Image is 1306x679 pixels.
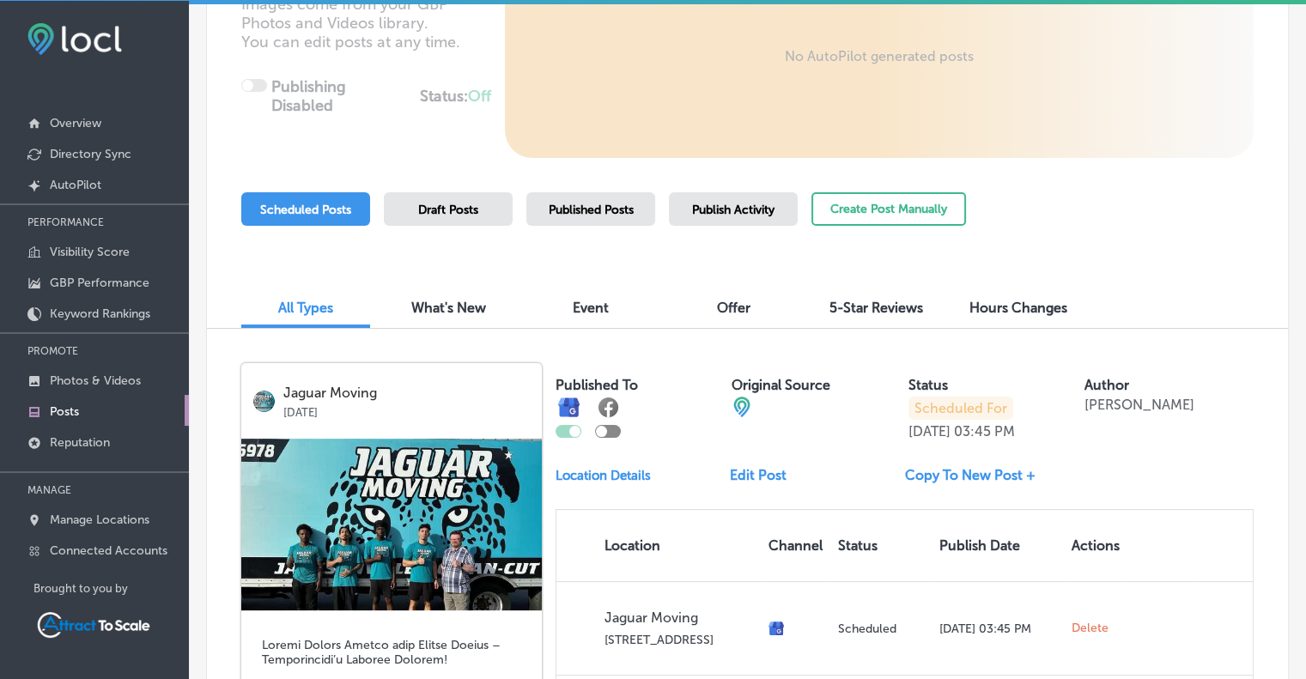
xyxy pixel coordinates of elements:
[50,147,131,161] p: Directory Sync
[253,391,275,412] img: logo
[954,423,1015,440] p: 03:45 PM
[549,203,634,217] span: Published Posts
[418,203,478,217] span: Draft Posts
[908,397,1013,420] p: Scheduled For
[50,373,141,388] p: Photos & Videos
[732,377,830,393] label: Original Source
[556,377,638,393] label: Published To
[50,543,167,558] p: Connected Accounts
[50,512,149,527] p: Manage Locations
[1065,510,1127,581] th: Actions
[411,300,486,316] span: What's New
[283,385,530,401] p: Jaguar Moving
[939,621,1058,636] p: [DATE] 03:45 PM
[573,300,609,316] span: Event
[33,609,154,641] img: Attract To Scale
[604,609,755,626] p: Jaguar Moving
[1072,621,1109,636] span: Delete
[717,300,750,316] span: Offer
[732,397,752,417] img: cba84b02adce74ede1fb4a8549a95eca.png
[932,510,1065,581] th: Publish Date
[50,306,150,321] p: Keyword Rankings
[829,300,923,316] span: 5-Star Reviews
[556,510,762,581] th: Location
[831,510,932,581] th: Status
[838,621,926,636] p: Scheduled
[556,468,651,483] p: Location Details
[1084,377,1129,393] label: Author
[27,23,122,55] img: fda3e92497d09a02dc62c9cd864e3231.png
[908,377,948,393] label: Status
[730,467,800,483] a: Edit Post
[908,423,951,440] p: [DATE]
[50,178,101,192] p: AutoPilot
[905,467,1049,483] a: Copy To New Post +
[33,582,189,595] p: Brought to you by
[260,203,351,217] span: Scheduled Posts
[50,276,149,290] p: GBP Performance
[50,116,101,130] p: Overview
[1084,397,1194,413] p: [PERSON_NAME]
[50,435,110,450] p: Reputation
[50,245,130,259] p: Visibility Score
[50,404,79,419] p: Posts
[604,633,755,647] p: [STREET_ADDRESS]
[811,192,966,226] button: Create Post Manually
[278,300,333,316] span: All Types
[241,439,542,610] img: 6d5bf213-2047-4808-bacb-5ffb0c3765bdMoversJacksonvilleFL.jpg
[692,203,774,217] span: Publish Activity
[283,401,530,419] p: [DATE]
[969,300,1067,316] span: Hours Changes
[762,510,831,581] th: Channel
